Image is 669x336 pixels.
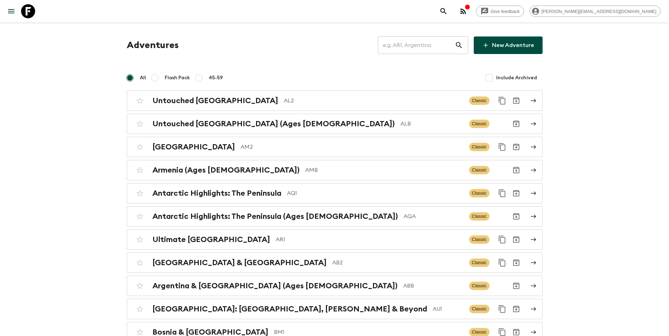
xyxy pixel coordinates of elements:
[509,94,523,108] button: Archive
[127,229,543,250] a: Ultimate [GEOGRAPHIC_DATA]AR1ClassicDuplicate for 45-59Archive
[474,36,543,54] a: New Adventure
[152,212,398,221] h2: Antarctic Highlights: The Peninsula (Ages [DEMOGRAPHIC_DATA])
[152,96,278,105] h2: Untouched [GEOGRAPHIC_DATA]
[165,74,190,81] span: Flash Pack
[287,189,464,197] p: AQ1
[509,233,523,247] button: Archive
[469,282,490,290] span: Classic
[495,233,509,247] button: Duplicate for 45-59
[305,166,464,174] p: AMB
[509,140,523,154] button: Archive
[487,9,524,14] span: Give feedback
[127,276,543,296] a: Argentina & [GEOGRAPHIC_DATA] (Ages [DEMOGRAPHIC_DATA])ABBClassicArchive
[127,90,543,111] a: Untouched [GEOGRAPHIC_DATA]AL2ClassicDuplicate for 45-59Archive
[509,256,523,270] button: Archive
[509,163,523,177] button: Archive
[509,186,523,200] button: Archive
[152,235,270,244] h2: Ultimate [GEOGRAPHIC_DATA]
[469,120,490,128] span: Classic
[152,281,398,290] h2: Argentina & [GEOGRAPHIC_DATA] (Ages [DEMOGRAPHIC_DATA])
[276,235,464,244] p: AR1
[4,4,18,18] button: menu
[469,166,490,174] span: Classic
[530,6,661,17] div: [PERSON_NAME][EMAIL_ADDRESS][DOMAIN_NAME]
[152,166,300,175] h2: Armenia (Ages [DEMOGRAPHIC_DATA])
[469,96,490,105] span: Classic
[127,137,543,157] a: [GEOGRAPHIC_DATA]AM2ClassicDuplicate for 45-59Archive
[496,74,537,81] span: Include Archived
[241,143,464,151] p: AM2
[209,74,223,81] span: 45-59
[469,143,490,151] span: Classic
[469,189,490,197] span: Classic
[152,258,327,267] h2: [GEOGRAPHIC_DATA] & [GEOGRAPHIC_DATA]
[284,96,464,105] p: AL2
[127,183,543,203] a: Antarctic Highlights: The PeninsulaAQ1ClassicDuplicate for 45-59Archive
[332,258,464,267] p: AB2
[152,142,235,152] h2: [GEOGRAPHIC_DATA]
[538,9,660,14] span: [PERSON_NAME][EMAIL_ADDRESS][DOMAIN_NAME]
[437,4,451,18] button: search adventures
[495,256,509,270] button: Duplicate for 45-59
[509,302,523,316] button: Archive
[469,235,490,244] span: Classic
[404,212,464,221] p: AQA
[127,299,543,319] a: [GEOGRAPHIC_DATA]: [GEOGRAPHIC_DATA], [PERSON_NAME] & BeyondAU1ClassicDuplicate for 45-59Archive
[140,74,146,81] span: All
[495,140,509,154] button: Duplicate for 45-59
[127,160,543,180] a: Armenia (Ages [DEMOGRAPHIC_DATA])AMBClassicArchive
[152,119,395,128] h2: Untouched [GEOGRAPHIC_DATA] (Ages [DEMOGRAPHIC_DATA])
[400,120,464,128] p: ALB
[152,189,281,198] h2: Antarctic Highlights: The Peninsula
[495,302,509,316] button: Duplicate for 45-59
[403,282,464,290] p: ABB
[469,258,490,267] span: Classic
[509,279,523,293] button: Archive
[152,304,427,314] h2: [GEOGRAPHIC_DATA]: [GEOGRAPHIC_DATA], [PERSON_NAME] & Beyond
[509,209,523,223] button: Archive
[127,206,543,227] a: Antarctic Highlights: The Peninsula (Ages [DEMOGRAPHIC_DATA])AQAClassicArchive
[509,117,523,131] button: Archive
[469,212,490,221] span: Classic
[495,186,509,200] button: Duplicate for 45-59
[127,114,543,134] a: Untouched [GEOGRAPHIC_DATA] (Ages [DEMOGRAPHIC_DATA])ALBClassicArchive
[378,35,455,55] input: e.g. AR1, Argentina
[433,305,464,313] p: AU1
[127,253,543,273] a: [GEOGRAPHIC_DATA] & [GEOGRAPHIC_DATA]AB2ClassicDuplicate for 45-59Archive
[469,305,490,313] span: Classic
[127,38,179,52] h1: Adventures
[495,94,509,108] button: Duplicate for 45-59
[476,6,524,17] a: Give feedback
